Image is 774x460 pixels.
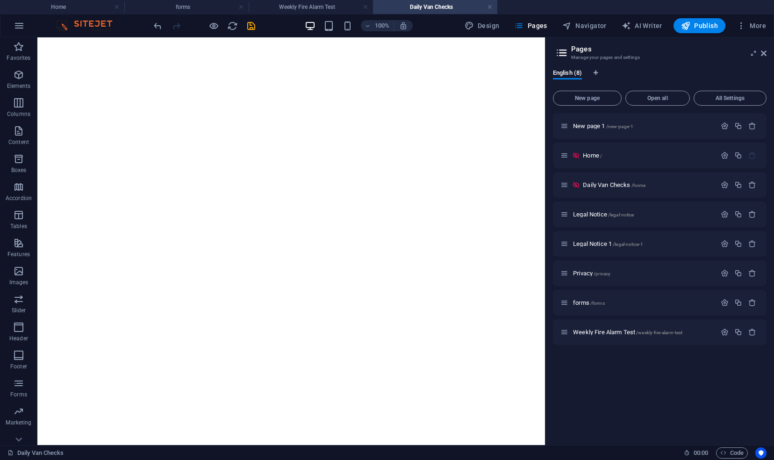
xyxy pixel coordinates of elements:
div: Design (Ctrl+Alt+Y) [461,18,503,33]
button: Publish [674,18,725,33]
i: On resize automatically adjust zoom level to fit chosen device. [399,22,408,30]
p: Forms [10,391,27,398]
span: English (8) [553,67,582,80]
button: All Settings [694,91,767,106]
p: Favorites [7,54,30,62]
div: Settings [721,328,729,336]
button: 100% [361,20,394,31]
span: New page [557,95,617,101]
h6: 100% [375,20,390,31]
div: Privacy/privacy [570,270,716,276]
span: / [600,153,602,158]
p: Slider [12,307,26,314]
span: /legal-notice-1 [613,242,643,247]
p: Footer [10,363,27,370]
div: Remove [748,210,756,218]
span: Click to open page [573,240,643,247]
div: Duplicate [734,181,742,189]
span: Click to open page [583,181,645,188]
span: Click to open page [573,122,633,129]
span: Publish [681,21,718,30]
div: Duplicate [734,299,742,307]
button: Code [716,447,748,459]
button: New page [553,91,622,106]
div: Home/ [580,152,716,158]
div: Remove [748,240,756,248]
img: Editor Logo [54,20,124,31]
button: Usercentrics [755,447,767,459]
button: save [245,20,257,31]
div: Remove [748,269,756,277]
div: Daily Van Checks/home [580,182,716,188]
span: forms [573,299,605,306]
p: Tables [10,223,27,230]
span: /forms [590,301,605,306]
div: Settings [721,269,729,277]
h4: forms [124,2,249,12]
p: Content [8,138,29,146]
button: Navigator [559,18,610,33]
div: Duplicate [734,151,742,159]
div: Settings [721,240,729,248]
div: Legal Notice 1/legal-notice-1 [570,241,716,247]
button: Design [461,18,503,33]
p: Elements [7,82,31,90]
span: /home [631,183,646,188]
i: Reload page [227,21,238,31]
button: reload [227,20,238,31]
span: : [700,449,702,456]
button: Open all [625,91,690,106]
p: Images [9,279,29,286]
span: More [737,21,766,30]
span: /privacy [594,271,610,276]
span: AI Writer [622,21,662,30]
button: Pages [510,18,551,33]
span: All Settings [698,95,762,101]
span: Open all [630,95,686,101]
span: Click to open page [583,152,602,159]
span: Click to open page [573,270,610,277]
div: Remove [748,181,756,189]
div: Remove [748,328,756,336]
div: The startpage cannot be deleted [748,151,756,159]
div: forms/forms [570,300,716,306]
i: Save (Ctrl+S) [246,21,257,31]
button: More [733,18,770,33]
h4: Weekly Fire Alarm Test [249,2,373,12]
div: Settings [721,122,729,130]
div: Settings [721,210,729,218]
span: /new-page-1 [606,124,634,129]
p: Marketing [6,419,31,426]
p: Accordion [6,194,32,202]
h6: Session time [684,447,709,459]
span: Click to open page [573,211,634,218]
span: Click to open page [573,329,682,336]
div: Weekly Fire Alarm Test/weekly-fire-alarm-test [570,329,716,335]
span: /legal-notice [608,212,634,217]
p: Features [7,251,30,258]
p: Header [9,335,28,342]
div: New page 1/new-page-1 [570,123,716,129]
div: Settings [721,299,729,307]
p: Columns [7,110,30,118]
div: Settings [721,151,729,159]
div: Duplicate [734,240,742,248]
span: Navigator [562,21,607,30]
button: undo [152,20,163,31]
div: Remove [748,122,756,130]
div: Settings [721,181,729,189]
p: Boxes [11,166,27,174]
h4: Daily Van Checks [373,2,497,12]
div: Duplicate [734,210,742,218]
div: Remove [748,299,756,307]
span: Design [465,21,500,30]
div: Language Tabs [553,69,767,87]
div: Duplicate [734,328,742,336]
i: Undo: Delete elements (Ctrl+Z) [152,21,163,31]
div: Duplicate [734,122,742,130]
div: Legal Notice/legal-notice [570,211,716,217]
span: Pages [514,21,547,30]
h3: Manage your pages and settings [571,53,748,62]
div: Duplicate [734,269,742,277]
span: /weekly-fire-alarm-test [636,330,682,335]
